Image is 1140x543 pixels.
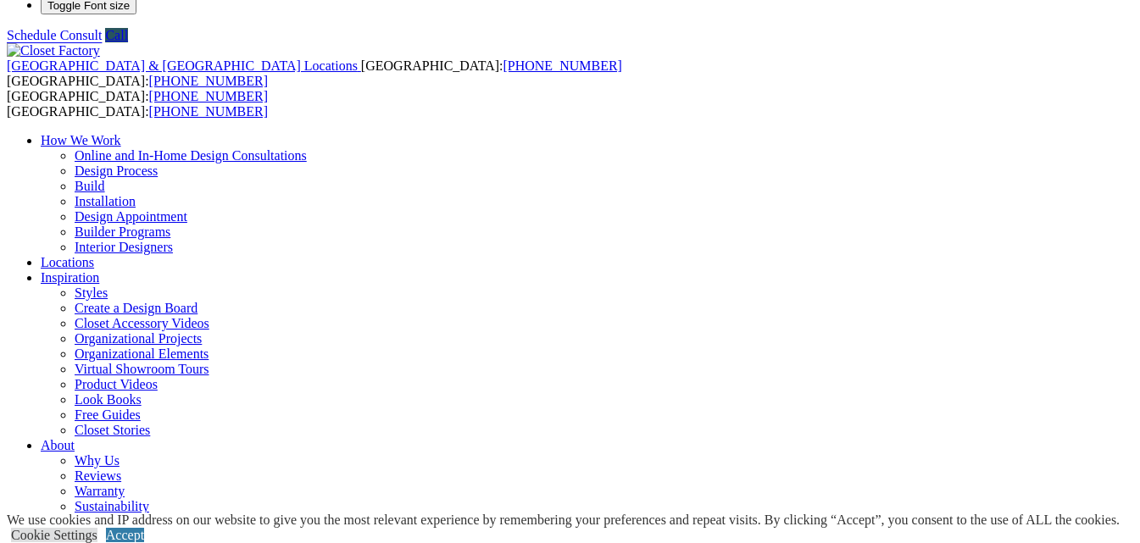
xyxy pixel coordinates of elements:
[75,392,142,407] a: Look Books
[75,377,158,391] a: Product Videos
[7,58,361,73] a: [GEOGRAPHIC_DATA] & [GEOGRAPHIC_DATA] Locations
[11,528,97,542] a: Cookie Settings
[7,43,100,58] img: Closet Factory
[75,224,170,239] a: Builder Programs
[75,285,108,300] a: Styles
[503,58,621,73] a: [PHONE_NUMBER]
[41,438,75,452] a: About
[75,179,105,193] a: Build
[7,28,102,42] a: Schedule Consult
[75,423,150,437] a: Closet Stories
[7,513,1120,528] div: We use cookies and IP address on our website to give you the most relevant experience by remember...
[75,331,202,346] a: Organizational Projects
[75,362,209,376] a: Virtual Showroom Tours
[149,104,268,119] a: [PHONE_NUMBER]
[75,316,209,330] a: Closet Accessory Videos
[41,133,121,147] a: How We Work
[75,453,120,468] a: Why Us
[75,468,121,483] a: Reviews
[75,240,173,254] a: Interior Designers
[106,528,144,542] a: Accept
[75,194,136,208] a: Installation
[41,255,94,269] a: Locations
[75,484,125,498] a: Warranty
[75,301,197,315] a: Create a Design Board
[75,209,187,224] a: Design Appointment
[75,148,307,163] a: Online and In-Home Design Consultations
[7,58,358,73] span: [GEOGRAPHIC_DATA] & [GEOGRAPHIC_DATA] Locations
[105,28,128,42] a: Call
[75,346,209,361] a: Organizational Elements
[75,163,158,178] a: Design Process
[7,89,268,119] span: [GEOGRAPHIC_DATA]: [GEOGRAPHIC_DATA]:
[7,58,622,88] span: [GEOGRAPHIC_DATA]: [GEOGRAPHIC_DATA]:
[41,270,99,285] a: Inspiration
[149,89,268,103] a: [PHONE_NUMBER]
[149,74,268,88] a: [PHONE_NUMBER]
[75,407,141,422] a: Free Guides
[75,499,149,513] a: Sustainability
